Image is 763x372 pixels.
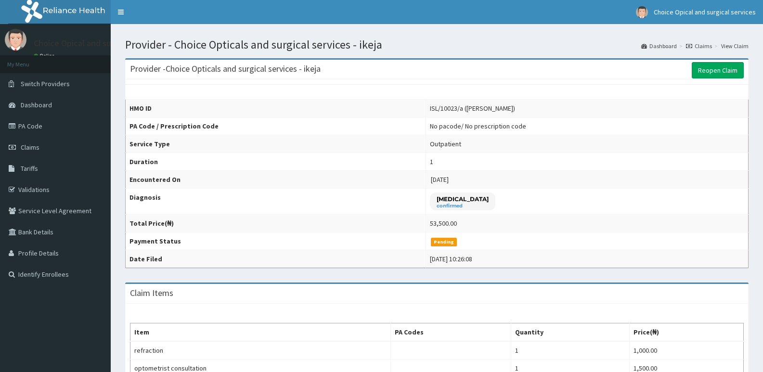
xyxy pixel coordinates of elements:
[126,189,426,215] th: Diagnosis
[391,323,511,342] th: PA Codes
[126,135,426,153] th: Service Type
[511,323,629,342] th: Quantity
[126,117,426,135] th: PA Code / Prescription Code
[130,323,391,342] th: Item
[126,250,426,268] th: Date Filed
[126,215,426,232] th: Total Price(₦)
[511,341,629,359] td: 1
[21,79,70,88] span: Switch Providers
[34,39,164,48] p: Choice Opical and surgical services
[721,42,749,50] a: View Claim
[130,289,173,297] h3: Claim Items
[430,121,526,131] div: No pacode / No prescription code
[126,100,426,117] th: HMO ID
[125,38,749,51] h1: Provider - Choice Opticals and surgical services - ikeja
[641,42,677,50] a: Dashboard
[431,175,449,184] span: [DATE]
[654,8,756,16] span: Choice Opical and surgical services
[5,29,26,51] img: User Image
[21,164,38,173] span: Tariffs
[630,323,744,342] th: Price(₦)
[21,143,39,152] span: Claims
[430,157,433,167] div: 1
[430,254,472,264] div: [DATE] 10:26:08
[431,238,457,246] span: Pending
[126,171,426,189] th: Encountered On
[130,64,321,73] h3: Provider - Choice Opticals and surgical services - ikeja
[692,62,744,78] a: Reopen Claim
[126,153,426,171] th: Duration
[126,232,426,250] th: Payment Status
[686,42,712,50] a: Claims
[21,101,52,109] span: Dashboard
[430,218,457,228] div: 53,500.00
[430,103,515,113] div: ISL/10023/a ([PERSON_NAME])
[130,341,391,359] td: refraction
[437,195,489,203] p: [MEDICAL_DATA]
[630,341,744,359] td: 1,000.00
[430,139,461,149] div: Outpatient
[636,6,648,18] img: User Image
[437,204,489,208] small: confirmed
[34,52,57,59] a: Online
